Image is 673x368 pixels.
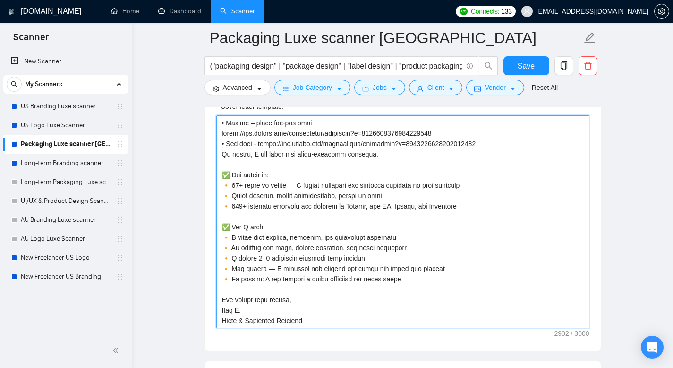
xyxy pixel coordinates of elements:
[3,52,128,71] li: New Scanner
[21,192,111,210] a: UI/UX & Product Design Scanner
[471,6,499,17] span: Connects:
[3,75,128,286] li: My Scanners
[485,82,505,93] span: Vendor
[220,7,255,15] a: searchScanner
[479,61,497,70] span: search
[116,273,124,280] span: holder
[25,75,62,94] span: My Scanners
[7,81,21,88] span: search
[116,197,124,205] span: holder
[21,135,111,154] a: Packaging Luxe scanner [GEOGRAPHIC_DATA]
[116,254,124,262] span: holder
[362,85,369,92] span: folder
[274,80,350,95] button: barsJob Categorycaret-down
[466,80,524,95] button: idcardVendorcaret-down
[116,103,124,110] span: holder
[460,8,468,15] img: upwork-logo.png
[21,97,111,116] a: US Branding Luxe scanner
[584,32,596,44] span: edit
[474,85,481,92] span: idcard
[116,140,124,148] span: holder
[641,336,664,359] div: Open Intercom Messenger
[532,82,558,93] a: Reset All
[467,63,473,69] span: info-circle
[555,61,573,70] span: copy
[21,248,111,267] a: New Freelancer US Logo
[21,267,111,286] a: New Freelancer US Branding
[373,82,387,93] span: Jobs
[654,8,669,15] a: setting
[503,56,549,75] button: Save
[427,82,444,93] span: Client
[21,210,111,229] a: AU Branding Luxe scanner
[158,7,201,15] a: dashboardDashboard
[116,159,124,167] span: holder
[116,178,124,186] span: holder
[223,82,252,93] span: Advanced
[409,80,463,95] button: userClientcaret-down
[6,30,56,50] span: Scanner
[293,82,332,93] span: Job Category
[213,85,219,92] span: setting
[21,173,111,192] a: Long-term Packaging Luxe scanner
[112,346,122,355] span: double-left
[21,116,111,135] a: US Logo Luxe Scanner
[448,85,454,92] span: caret-down
[554,56,573,75] button: copy
[417,85,424,92] span: user
[7,77,22,92] button: search
[116,235,124,243] span: holder
[654,4,669,19] button: setting
[336,85,342,92] span: caret-down
[501,6,511,17] span: 133
[116,216,124,224] span: holder
[111,7,139,15] a: homeHome
[204,80,271,95] button: settingAdvancedcaret-down
[210,26,582,50] input: Scanner name...
[655,8,669,15] span: setting
[391,85,397,92] span: caret-down
[524,8,530,15] span: user
[256,85,263,92] span: caret-down
[11,52,121,71] a: New Scanner
[510,85,516,92] span: caret-down
[282,85,289,92] span: bars
[21,229,111,248] a: AU Logo Luxe Scanner
[354,80,405,95] button: folderJobscaret-down
[479,56,498,75] button: search
[21,154,111,173] a: Long-term Branding scanner
[518,60,535,72] span: Save
[210,60,462,72] input: Search Freelance Jobs...
[8,4,15,19] img: logo
[116,122,124,129] span: holder
[216,115,589,328] textarea: Cover letter template:
[579,56,597,75] button: delete
[579,61,597,70] span: delete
